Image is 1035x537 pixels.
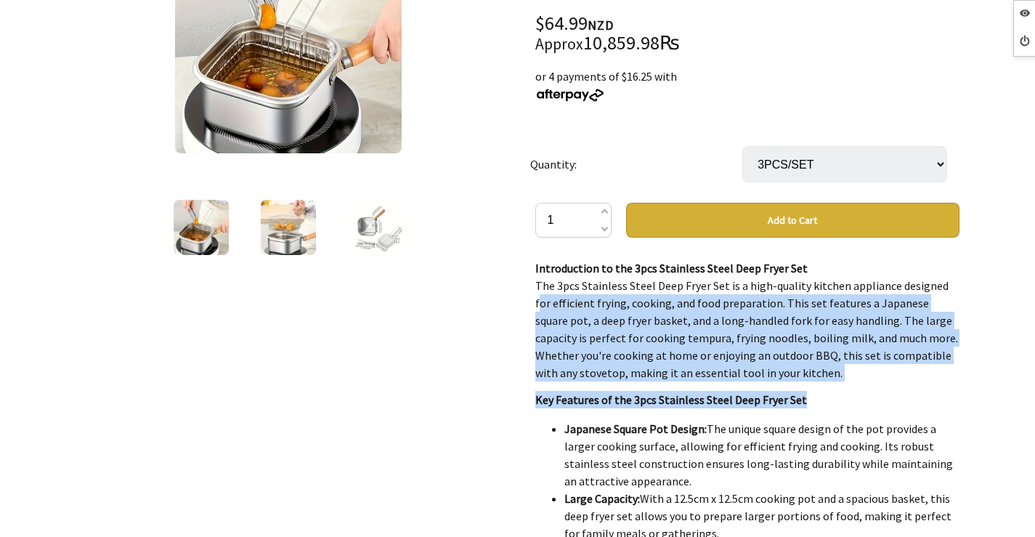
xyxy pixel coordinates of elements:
img: 3pcs Stainless Steel Deep Fryer Set [348,200,403,255]
img: Afterpay [535,89,605,102]
div: or 4 payments of $16.25 with [535,68,959,102]
li: The unique square design of the pot provides a larger cooking surface, allowing for efficient fry... [564,420,959,490]
img: 3pcs Stainless Steel Deep Fryer Set [174,200,229,255]
strong: Large Capacity: [564,491,640,506]
strong: Japanese Square Pot Design: [564,421,707,436]
strong: Key Features of the 3pcs Stainless Steel Deep Fryer Set [535,392,807,407]
span: NZD [588,17,614,33]
button: Add to Cart [626,203,959,238]
img: 3pcs Stainless Steel Deep Fryer Set [261,200,316,255]
p: The 3pcs Stainless Steel Deep Fryer Set is a high-quality kitchen appliance designed for efficien... [535,259,959,381]
strong: Introduction to the 3pcs Stainless Steel Deep Fryer Set [535,261,808,275]
div: $64.99 10,859.98₨ [535,15,959,53]
small: Approx [535,34,583,54]
td: Quantity: [530,126,742,203]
